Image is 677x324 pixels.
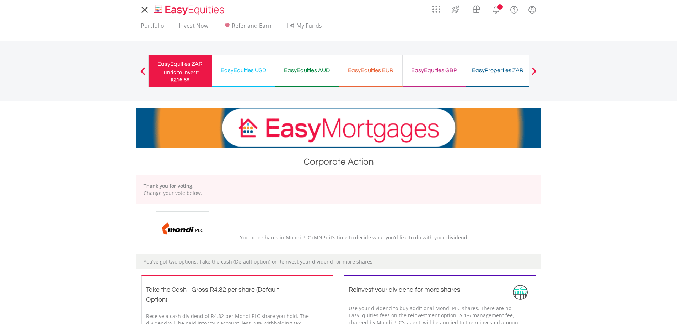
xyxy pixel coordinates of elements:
div: EasyEquities USD [216,65,271,75]
a: Invest Now [176,22,211,33]
div: Funds to invest: [161,69,199,76]
button: Next [527,71,541,78]
a: Home page [151,2,227,16]
a: Refer and Earn [220,22,274,33]
a: Vouchers [466,2,487,15]
div: EasyEquities AUD [280,65,334,75]
span: Take the Cash - Gross R4.82 per share (Default Option) [146,286,279,303]
img: thrive-v2.svg [450,4,461,15]
span: Reinvest your dividend for more shares [349,286,460,293]
span: You hold shares in Mondi PLC (MNP), it’s time to decide what you’d like to do with your dividend. [240,234,469,241]
img: grid-menu-icon.svg [432,5,440,13]
img: EasyEquities_Logo.png [153,4,227,16]
div: EasyEquities EUR [343,65,398,75]
span: My Funds [286,21,333,30]
p: Change your vote below. [144,190,534,197]
div: EasyEquities ZAR [153,59,208,69]
a: My Profile [523,2,541,17]
img: vouchers-v2.svg [471,4,482,15]
a: FAQ's and Support [505,2,523,16]
a: Portfolio [138,22,167,33]
b: Thank you for voting. [144,182,194,189]
span: Refer and Earn [232,22,272,30]
div: EasyProperties ZAR [471,65,525,75]
a: Notifications [487,2,505,16]
a: AppsGrid [428,2,445,13]
button: Previous [136,71,150,78]
img: EasyMortage Promotion Banner [136,108,541,148]
span: You’ve got two options: Take the cash (Default option) or Reinvest your dividend for more shares [144,258,372,265]
h1: Corporate Action [136,155,541,171]
div: EasyEquities GBP [407,65,462,75]
img: EQU.ZA.MNP.png [156,211,209,245]
span: R216.88 [171,76,189,83]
